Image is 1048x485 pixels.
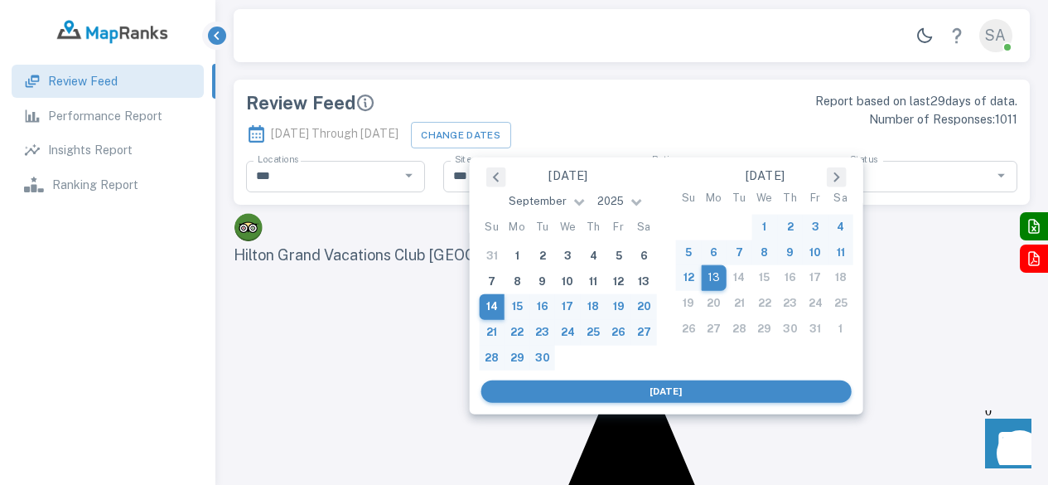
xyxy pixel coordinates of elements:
[486,167,506,187] button: Previous Month
[991,165,1012,187] button: Open
[850,153,877,167] label: Status
[12,133,203,167] a: Insights Report
[246,92,623,114] div: Review Feed
[258,153,298,167] label: Locations
[828,192,853,203] div: Sa
[234,213,263,242] img: Tripadvisor
[56,14,168,51] img: logo
[470,163,667,188] div: [DATE]
[803,192,828,203] div: Fr
[701,192,727,203] div: Mo
[12,99,203,133] a: Performance Report
[727,192,752,203] div: Tu
[827,167,847,187] button: Next Month
[48,141,133,159] p: Insights Report
[640,92,1017,110] p: Report based on last 29 days of data.
[777,192,803,203] div: Th
[640,110,1017,129] p: Number of Responses: 1011
[234,246,852,264] span: Hilton Grand Vacations Club [GEOGRAPHIC_DATA] - [GEOGRAPHIC_DATA] -
[246,118,398,149] p: [DATE] Through [DATE]
[398,165,420,187] button: Open
[48,107,162,125] p: Performance Report
[940,19,973,52] a: Help Center
[12,168,203,201] a: Ranking Report
[666,163,863,188] div: [DATE]
[676,192,702,203] div: Su
[1020,245,1048,273] button: Export to PDF
[48,72,118,90] p: Review Feed
[509,194,567,206] span: September
[1020,212,1048,240] button: Export to Excel
[455,153,476,167] label: Sites
[52,176,138,194] p: Ranking Report
[12,65,203,98] a: Review Feed
[969,410,1041,482] iframe: Front Chat
[752,192,778,203] div: We
[411,122,511,148] button: Change Dates
[597,194,624,206] span: 2025
[979,19,1012,52] div: SA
